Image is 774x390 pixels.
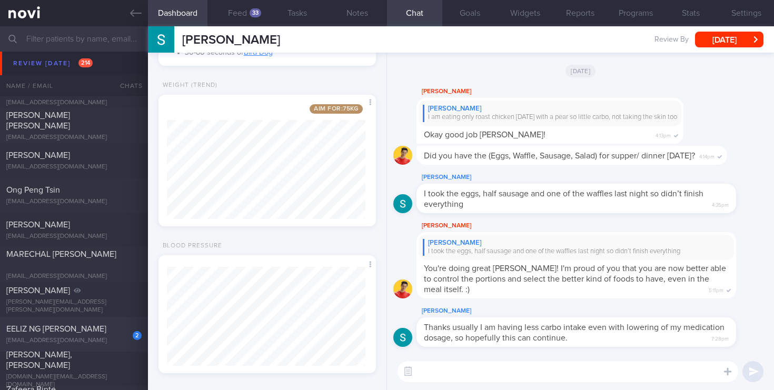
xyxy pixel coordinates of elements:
[6,64,142,72] div: [EMAIL_ADDRESS][DOMAIN_NAME]
[6,186,60,194] span: Ong Peng Tsin
[424,152,695,160] span: Did you have the (Eggs, Waffle, Sausage, Salad) for supper/ dinner [DATE]?
[6,198,142,206] div: [EMAIL_ADDRESS][DOMAIN_NAME]
[6,99,142,107] div: [EMAIL_ADDRESS][DOMAIN_NAME]
[6,111,70,130] span: [PERSON_NAME] [PERSON_NAME]
[709,284,723,294] span: 5:11pm
[423,105,677,113] div: [PERSON_NAME]
[6,163,142,171] div: [EMAIL_ADDRESS][DOMAIN_NAME]
[182,34,280,46] span: [PERSON_NAME]
[654,35,689,45] span: Review By
[6,151,70,159] span: [PERSON_NAME]
[712,199,729,209] span: 4:35pm
[158,242,222,250] div: Blood Pressure
[6,298,142,314] div: [PERSON_NAME][EMAIL_ADDRESS][PERSON_NAME][DOMAIN_NAME]
[6,273,142,281] div: [EMAIL_ADDRESS][DOMAIN_NAME]
[424,323,725,342] span: Thanks usually I am having less carbo intake even with lowering of my medication dosage, so hopef...
[424,264,726,294] span: You're doing great [PERSON_NAME]! I'm proud of you that you are now better able to control the po...
[6,134,142,142] div: [EMAIL_ADDRESS][DOMAIN_NAME]
[158,82,217,89] div: Weight (Trend)
[6,373,142,389] div: [DOMAIN_NAME][EMAIL_ADDRESS][DOMAIN_NAME]
[423,113,677,122] div: I am eating only roast chicken [DATE] with a pear so little carbo, not taking the skin too
[565,65,596,77] span: [DATE]
[250,8,261,17] div: 33
[133,331,142,340] div: 2
[416,305,768,317] div: [PERSON_NAME]
[423,239,730,247] div: [PERSON_NAME]
[6,286,70,295] span: [PERSON_NAME]
[6,325,106,333] span: EELIZ NG [PERSON_NAME]
[244,49,273,56] a: Bird Dog
[6,76,70,95] span: [PERSON_NAME] [PERSON_NAME]
[423,247,730,256] div: I took the eggs, half sausage and one of the waffles last night so didn’t finish everything
[6,221,70,229] span: [PERSON_NAME]
[424,189,703,208] span: I took the eggs, half sausage and one of the waffles last night so didn’t finish everything
[695,32,763,47] button: [DATE]
[699,151,715,161] span: 4:14pm
[711,333,729,343] span: 7:28pm
[416,85,715,98] div: [PERSON_NAME]
[310,104,363,114] span: Aim for: 75 kg
[416,171,768,184] div: [PERSON_NAME]
[6,337,142,345] div: [EMAIL_ADDRESS][DOMAIN_NAME]
[424,131,545,139] span: Okay good job [PERSON_NAME]!
[416,219,768,232] div: [PERSON_NAME]
[6,351,72,369] span: [PERSON_NAME], [PERSON_NAME]
[6,233,142,241] div: [EMAIL_ADDRESS][DOMAIN_NAME]
[6,250,116,258] span: MARECHAL [PERSON_NAME]
[656,129,671,139] span: 4:13pm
